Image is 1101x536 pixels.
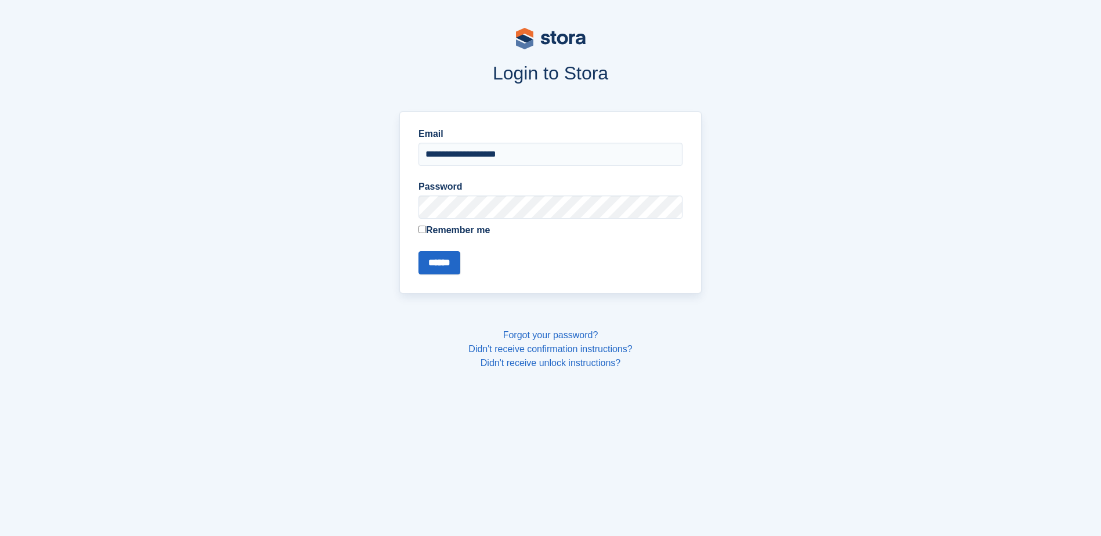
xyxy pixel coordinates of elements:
[418,180,683,194] label: Password
[418,223,683,237] label: Remember me
[503,330,598,340] a: Forgot your password?
[178,63,923,84] h1: Login to Stora
[516,28,586,49] img: stora-logo-53a41332b3708ae10de48c4981b4e9114cc0af31d8433b30ea865607fb682f29.svg
[481,358,620,368] a: Didn't receive unlock instructions?
[418,127,683,141] label: Email
[468,344,632,354] a: Didn't receive confirmation instructions?
[418,226,426,233] input: Remember me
